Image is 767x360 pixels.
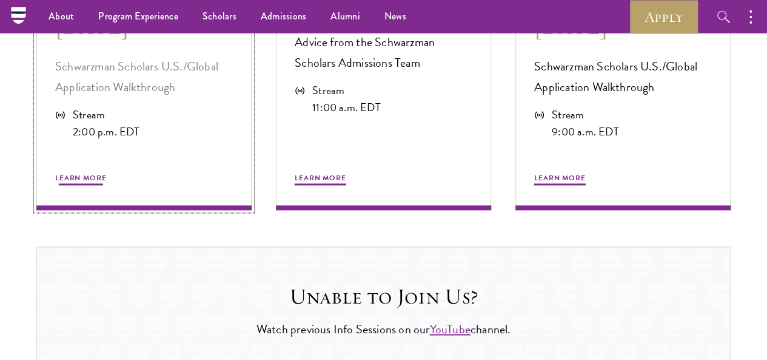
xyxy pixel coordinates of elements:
h5: Unable to Join Us? [73,284,694,310]
p: Advice from the Schwarzman Scholars Admissions Team [295,32,472,73]
a: YouTube [429,320,470,338]
span: Learn More [534,172,586,187]
div: 9:00 a.m. EDT [552,123,618,140]
div: Stream [312,82,381,99]
p: Schwarzman Scholars U.S./Global Application Walkthrough [55,56,233,97]
p: Schwarzman Scholars U.S./Global Application Walkthrough [534,56,712,97]
span: Learn More [295,172,346,187]
div: Stream [73,106,139,123]
div: 11:00 a.m. EDT [312,99,381,116]
div: Stream [552,106,618,123]
span: Learn More [55,172,107,187]
p: Watch previous Info Sessions on our channel. [73,319,694,339]
div: 2:00 p.m. EDT [73,123,139,140]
